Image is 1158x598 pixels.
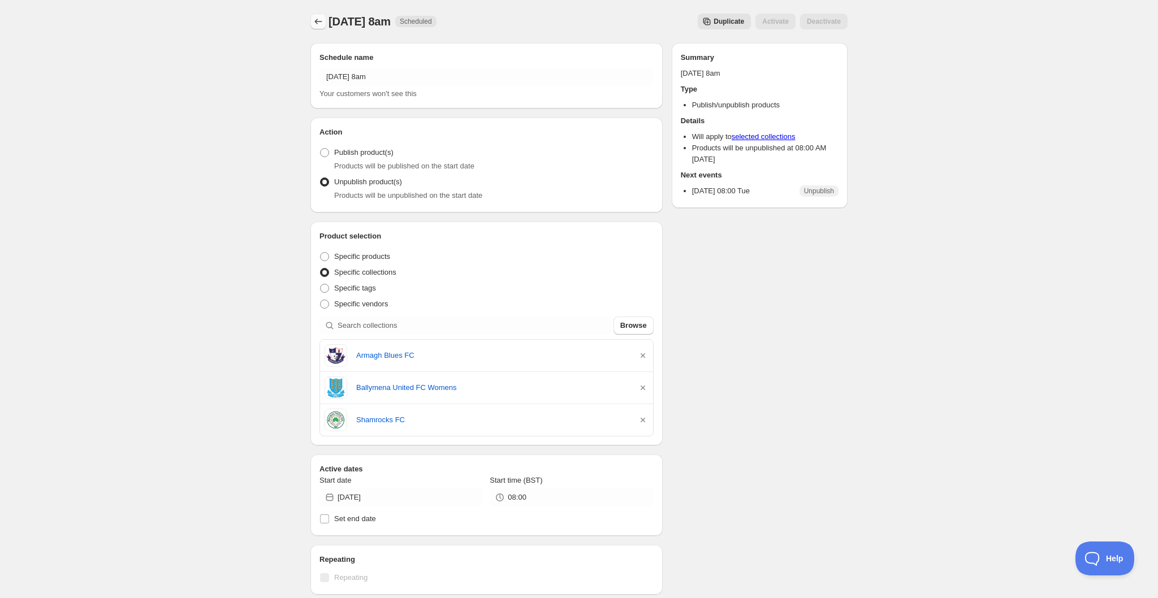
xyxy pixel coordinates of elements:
h2: Next events [681,170,839,181]
li: Publish/unpublish products [692,99,839,111]
h2: Details [681,115,839,127]
h2: Active dates [319,463,654,475]
span: Specific tags [334,284,376,292]
span: Products will be unpublished on the start date [334,191,482,200]
h2: Repeating [319,554,654,565]
a: Ballymena United FC Womens [356,382,628,393]
span: Repeating [334,573,368,582]
span: Set end date [334,514,376,523]
button: Schedules [310,14,326,29]
span: Products will be published on the start date [334,162,474,170]
span: [DATE] 8am [329,15,391,28]
iframe: Toggle Customer Support [1075,541,1135,575]
span: Specific products [334,252,390,261]
span: Publish product(s) [334,148,394,157]
h2: Action [319,127,654,138]
span: Browse [620,320,647,331]
a: selected collections [732,132,796,141]
h2: Summary [681,52,839,63]
span: Start time (BST) [490,476,542,484]
h2: Type [681,84,839,95]
p: [DATE] 8am [681,68,839,79]
span: Duplicate [714,17,744,26]
h2: Product selection [319,231,654,242]
button: Browse [613,317,654,335]
span: Unpublish product(s) [334,177,402,186]
li: Will apply to [692,131,839,142]
a: Armagh Blues FC [356,350,628,361]
input: Search collections [338,317,611,335]
button: Secondary action label [698,14,751,29]
span: Specific collections [334,268,396,276]
span: Scheduled [400,17,432,26]
li: Products will be unpublished at 08:00 AM [DATE] [692,142,839,165]
p: [DATE] 08:00 Tue [692,185,750,197]
a: Shamrocks FC [356,414,628,426]
span: Start date [319,476,351,484]
span: Unpublish [804,187,834,196]
span: Your customers won't see this [319,89,417,98]
span: Specific vendors [334,300,388,308]
h2: Schedule name [319,52,654,63]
